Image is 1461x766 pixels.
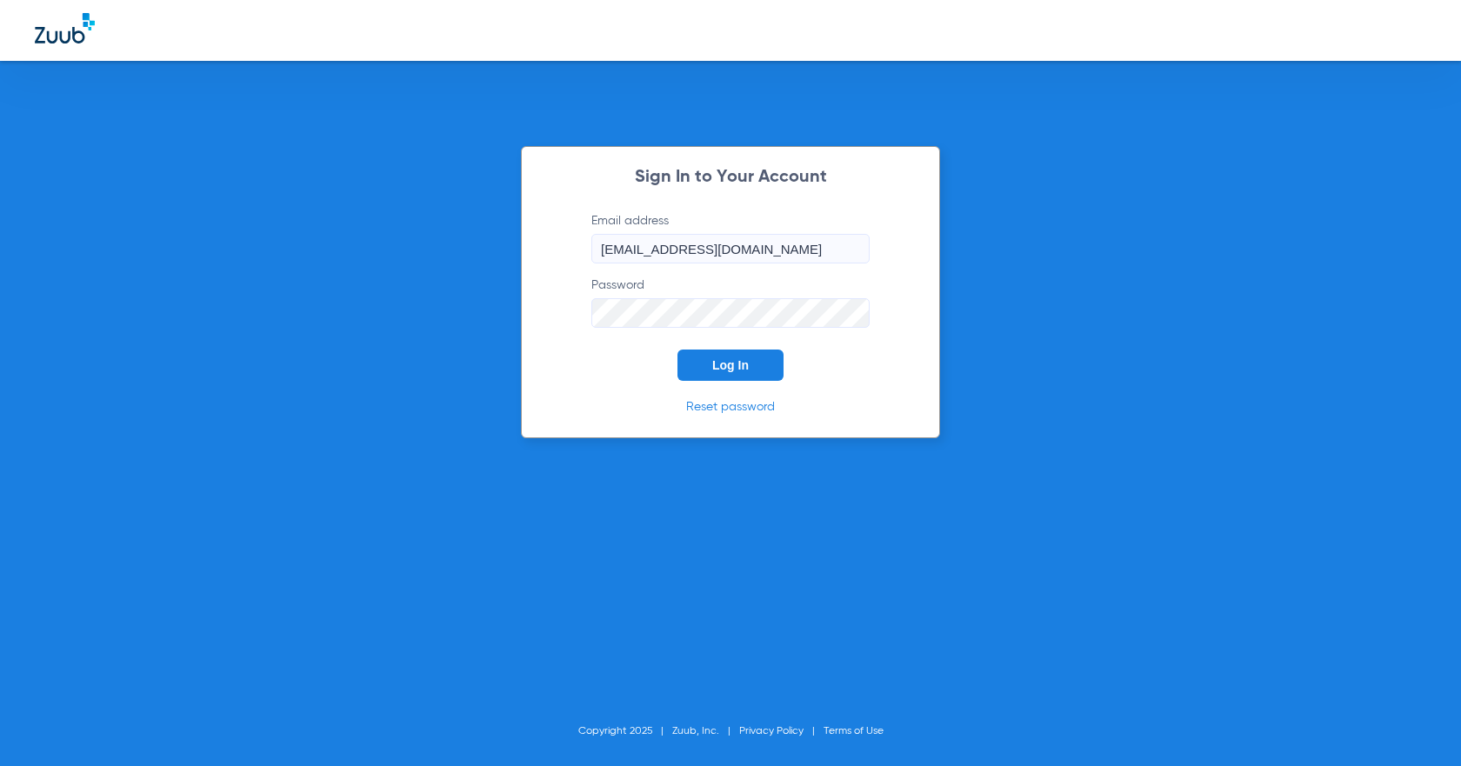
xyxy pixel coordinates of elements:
[677,350,784,381] button: Log In
[578,723,672,740] li: Copyright 2025
[591,298,870,328] input: Password
[712,358,749,372] span: Log In
[824,726,884,736] a: Terms of Use
[591,276,870,328] label: Password
[591,234,870,263] input: Email address
[739,726,804,736] a: Privacy Policy
[591,212,870,263] label: Email address
[686,401,775,413] a: Reset password
[35,13,95,43] img: Zuub Logo
[1374,683,1461,766] iframe: Chat Widget
[565,169,896,186] h2: Sign In to Your Account
[672,723,739,740] li: Zuub, Inc.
